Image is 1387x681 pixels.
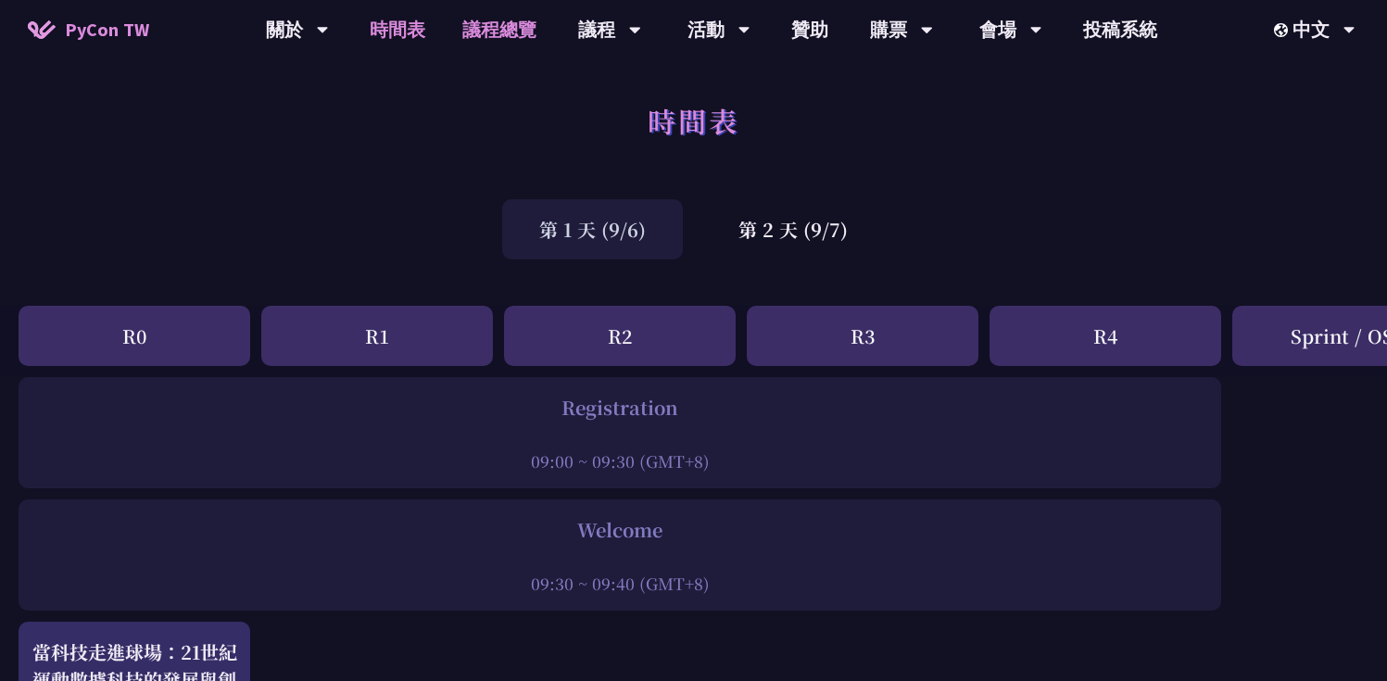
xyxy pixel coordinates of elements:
[28,572,1212,595] div: 09:30 ~ 09:40 (GMT+8)
[504,306,736,366] div: R2
[9,6,168,53] a: PyCon TW
[28,449,1212,473] div: 09:00 ~ 09:30 (GMT+8)
[648,93,739,148] h1: 時間表
[701,199,885,259] div: 第 2 天 (9/7)
[990,306,1221,366] div: R4
[28,394,1212,422] div: Registration
[19,306,250,366] div: R0
[28,20,56,39] img: Home icon of PyCon TW 2025
[261,306,493,366] div: R1
[747,306,978,366] div: R3
[65,16,149,44] span: PyCon TW
[502,199,683,259] div: 第 1 天 (9/6)
[1274,23,1292,37] img: Locale Icon
[28,516,1212,544] div: Welcome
